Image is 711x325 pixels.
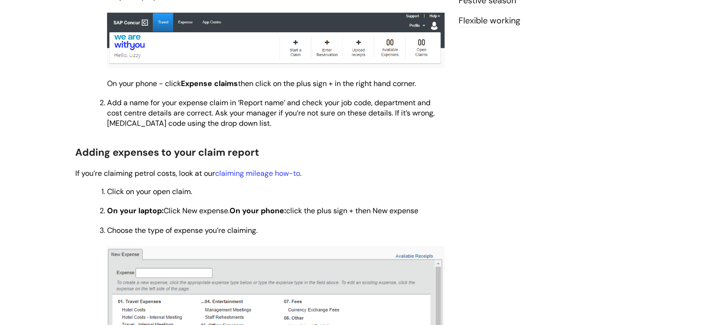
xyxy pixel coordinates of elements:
[107,13,445,69] img: WV9Er42C4TaSfT5V2twgdu1p0y536jLoDg.png
[107,206,418,216] span: Click New expense. click the plus sign + then New expense
[107,206,164,216] strong: On your laptop:
[107,225,258,235] span: Choose the type of expense you’re claiming.
[181,79,238,88] strong: Expense claims
[107,187,192,196] span: Click on your open claim.
[215,168,300,178] a: claiming mileage how-to
[107,98,435,128] span: Add a name for your expense claim in ‘Report name’ and check your job code, department and cost c...
[75,168,302,178] span: If you’re claiming petrol costs, look at our .
[107,79,416,88] span: On your phone - click then click on the plus sign + in the right hand corner.
[459,15,520,27] a: Flexible working
[75,146,259,159] span: Adding expenses to your claim report
[230,206,286,216] strong: On your phone:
